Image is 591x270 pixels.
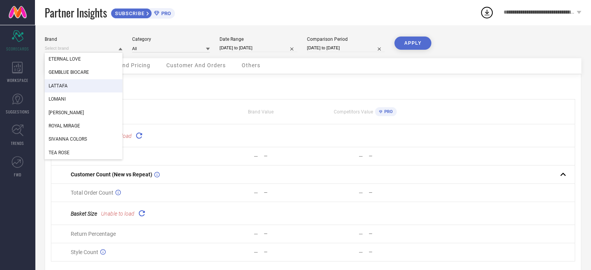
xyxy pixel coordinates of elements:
div: ROYAL MIRAGE [45,119,122,132]
span: TRENDS [11,140,24,146]
span: LATTAFA [49,83,68,89]
div: Open download list [480,5,494,19]
span: TEA ROSE [49,150,70,155]
span: SUGGESTIONS [6,109,30,115]
input: Select brand [45,44,122,52]
span: GEMBLUE BIOCARE [49,70,89,75]
span: LOMANI [49,96,66,102]
div: GEMBLUE BIOCARE [45,66,122,79]
div: — [359,231,363,237]
span: ROYAL MIRAGE [49,123,80,129]
div: — [254,249,258,255]
div: — [369,190,417,195]
div: Metrics [51,80,575,89]
input: Select comparison period [307,44,385,52]
span: Competitors Value [334,109,373,115]
span: SIVANNA COLORS [49,136,87,142]
span: Brand Value [248,109,274,115]
div: Category [132,37,210,42]
div: — [254,153,258,159]
div: — [359,190,363,196]
span: Others [242,62,260,68]
a: SUBSCRIBEPRO [111,6,175,19]
span: SUBSCRIBE [111,10,146,16]
div: TEA ROSE [45,146,122,159]
span: Style Count [71,249,98,255]
span: ETERNAL LOVE [49,56,81,62]
span: Unable to load [101,211,134,217]
div: SIVANNA COLORS [45,132,122,146]
div: Comparison Period [307,37,385,42]
span: [PERSON_NAME] [49,110,84,115]
button: APPLY [394,37,431,50]
span: PRO [382,109,393,114]
div: — [369,153,417,159]
div: LOMANI [45,92,122,106]
div: — [264,190,312,195]
div: MISS ROSE [45,106,122,119]
div: — [369,231,417,237]
span: Customer Count (New vs Repeat) [71,171,152,178]
div: LATTAFA [45,79,122,92]
div: Reload "Basket Size " [136,208,147,219]
span: Basket Size [71,211,97,217]
span: PRO [159,10,171,16]
span: WORKSPACE [7,77,28,83]
div: — [264,249,312,255]
div: — [264,153,312,159]
div: — [264,231,312,237]
span: Customer And Orders [166,62,226,68]
div: — [254,231,258,237]
span: Total Order Count [71,190,113,196]
span: Partner Insights [45,5,107,21]
input: Select date range [220,44,297,52]
div: — [359,249,363,255]
div: — [359,153,363,159]
div: Date Range [220,37,297,42]
div: Reload "Total GMV" [134,130,145,141]
div: — [369,249,417,255]
div: — [254,190,258,196]
div: Brand [45,37,122,42]
div: ETERNAL LOVE [45,52,122,66]
span: Return Percentage [71,231,116,237]
span: FWD [14,172,21,178]
span: SCORECARDS [6,46,29,52]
